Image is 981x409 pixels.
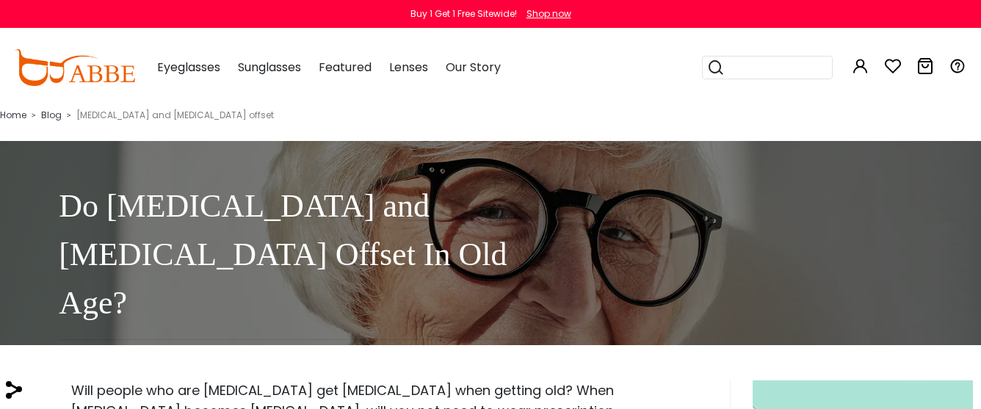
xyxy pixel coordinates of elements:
[446,59,501,76] span: Our Story
[76,109,274,121] span: [MEDICAL_DATA] and [MEDICAL_DATA] offset
[59,182,549,327] p: Do [MEDICAL_DATA] and [MEDICAL_DATA] Offset In Old Age?
[15,49,135,86] img: abbeglasses.com
[67,110,71,120] i: >
[389,59,428,76] span: Lenses
[41,109,62,121] a: Blog
[238,59,301,76] span: Sunglasses
[519,7,571,20] a: Shop now
[410,7,517,21] div: Buy 1 Get 1 Free Sitewide!
[32,110,36,120] i: >
[157,59,220,76] span: Eyeglasses
[526,7,571,21] div: Shop now
[319,59,372,76] span: Featured
[59,352,549,374] p: [DATE]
